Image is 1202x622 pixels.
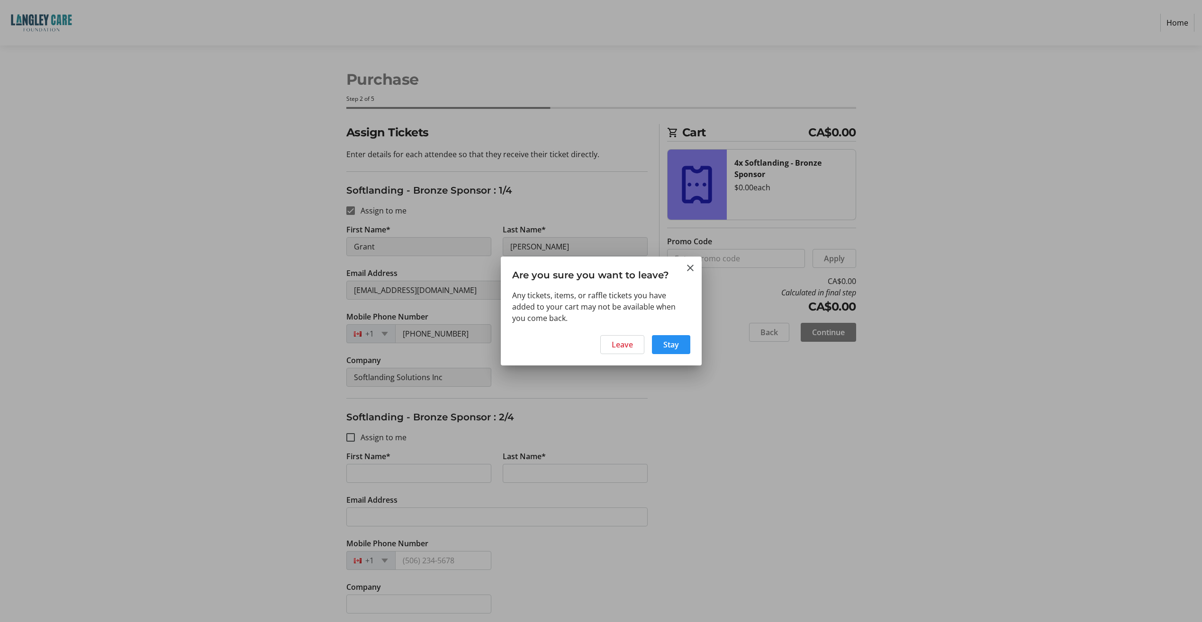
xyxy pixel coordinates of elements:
[685,262,696,274] button: Close
[663,339,679,350] span: Stay
[652,335,690,354] button: Stay
[501,257,702,289] h3: Are you sure you want to leave?
[512,290,690,324] div: Any tickets, items, or raffle tickets you have added to your cart may not be available when you c...
[600,335,644,354] button: Leave
[612,339,633,350] span: Leave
